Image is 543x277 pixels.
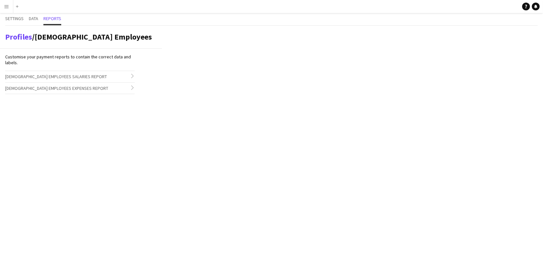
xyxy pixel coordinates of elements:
span: Full-time Employees Salaries Report [5,74,107,79]
h1: / [5,32,152,42]
span: Full-time Employees [35,32,152,42]
span: Reports [43,16,61,21]
span: Data [29,16,38,21]
span: Full-time Employees Expenses Report [5,85,108,91]
div: Customise your payment reports to contain the correct data and labels. [5,54,135,66]
span: Settings [5,16,24,21]
a: Profiles [5,32,32,42]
